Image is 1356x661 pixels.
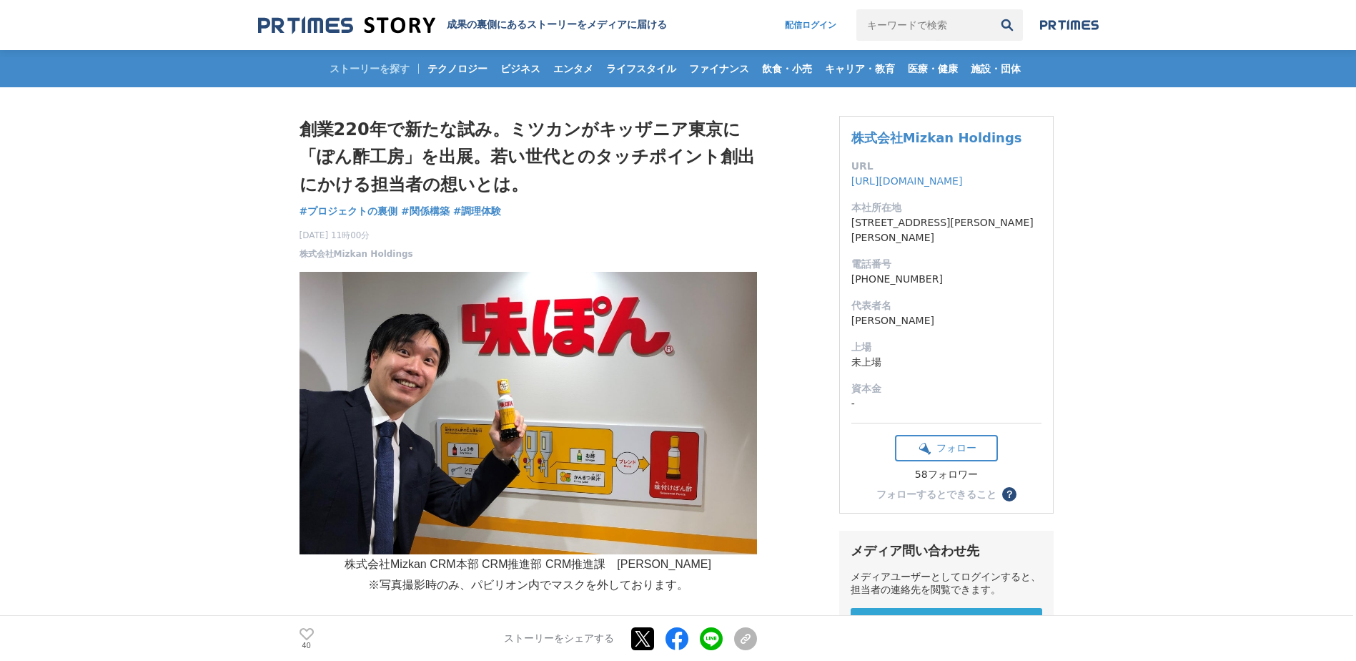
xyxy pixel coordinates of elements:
dt: URL [851,159,1041,174]
p: ※写真撮影時のみ、パビリオン内でマスクを外しております。 [300,575,757,596]
a: 施設・団体 [965,50,1026,87]
button: 検索 [991,9,1023,41]
input: キーワードで検索 [856,9,991,41]
span: ファイナンス [683,62,755,75]
a: 株式会社Mizkan Holdings [851,130,1022,145]
dt: 電話番号 [851,257,1041,272]
a: #関係構築 [401,204,450,219]
a: #プロジェクトの裏側 [300,204,398,219]
p: ストーリーをシェアする [504,632,614,645]
h1: 創業220年で新たな試み。ミツカンがキッザニア東京に「ぽん酢工房」を出展。若い世代とのタッチポイント創出にかける担当者の想いとは。 [300,116,757,198]
dd: [PERSON_NAME] [851,313,1041,328]
dt: 代表者名 [851,298,1041,313]
dd: 未上場 [851,355,1041,370]
dd: [STREET_ADDRESS][PERSON_NAME][PERSON_NAME] [851,215,1041,245]
a: 株式会社Mizkan Holdings [300,248,413,260]
h2: 成果の裏側にあるストーリーをメディアに届ける [447,19,667,31]
span: #関係構築 [401,205,450,217]
button: フォロー [895,435,998,461]
a: メディアユーザー 新規登録 無料 [851,608,1042,653]
img: thumbnail_b7235c50-bbc2-11ed-bb5c-c1b6d9c05f91.jpg [300,272,757,554]
dd: - [851,396,1041,411]
span: 施設・団体 [965,62,1026,75]
dt: 本社所在地 [851,200,1041,215]
a: ファイナンス [683,50,755,87]
div: メディアユーザーとしてログインすると、担当者の連絡先を閲覧できます。 [851,571,1042,597]
a: 配信ログイン [771,9,851,41]
dt: 資本金 [851,381,1041,396]
a: ライフスタイル [600,50,682,87]
span: エンタメ [548,62,599,75]
span: ライフスタイル [600,62,682,75]
span: キャリア・教育 [819,62,901,75]
dd: [PHONE_NUMBER] [851,272,1041,287]
span: ？ [1004,489,1014,499]
span: 医療・健康 [902,62,964,75]
a: エンタメ [548,50,599,87]
p: 株式会社Mizkan CRM本部 CRM推進部 CRM推進課 [PERSON_NAME] [300,554,757,575]
a: テクノロジー [422,50,493,87]
a: 飲食・小売 [756,50,818,87]
a: 成果の裏側にあるストーリーをメディアに届ける 成果の裏側にあるストーリーをメディアに届ける [258,16,667,35]
span: ビジネス [495,62,546,75]
div: フォローするとできること [876,489,996,499]
a: キャリア・教育 [819,50,901,87]
span: #調理体験 [453,205,502,217]
button: ？ [1002,487,1016,501]
a: 医療・健康 [902,50,964,87]
span: テクノロジー [422,62,493,75]
span: #プロジェクトの裏側 [300,205,398,217]
a: #調理体験 [453,204,502,219]
p: 40 [300,642,314,649]
img: prtimes [1040,19,1099,31]
a: ビジネス [495,50,546,87]
span: 飲食・小売 [756,62,818,75]
a: [URL][DOMAIN_NAME] [851,175,963,187]
dt: 上場 [851,340,1041,355]
div: 58フォロワー [895,469,998,481]
div: メディア問い合わせ先 [851,542,1042,559]
span: [DATE] 11時00分 [300,229,413,242]
img: 成果の裏側にあるストーリーをメディアに届ける [258,16,435,35]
